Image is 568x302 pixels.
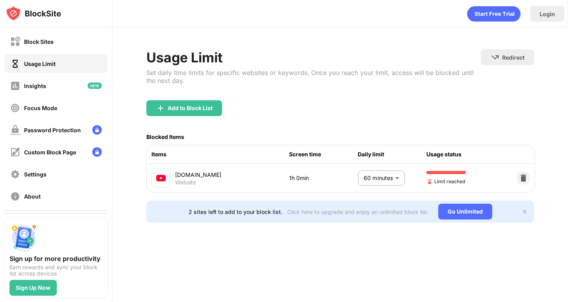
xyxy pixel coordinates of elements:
div: Usage Limit [146,49,480,66]
div: 2 sites left to add to your block list. [189,208,282,215]
div: Block Sites [24,38,54,45]
div: Blocked Items [146,133,184,140]
img: lock-menu.svg [92,147,102,157]
div: Sign Up Now [16,285,50,291]
div: 1h 0min [289,174,358,182]
div: Items [151,150,289,159]
img: new-icon.svg [88,83,102,89]
div: Usage status [426,150,495,159]
div: Usage Limit [24,60,56,67]
img: password-protection-off.svg [10,125,20,135]
div: Website [175,179,196,186]
img: hourglass-end.svg [426,178,433,185]
div: Go Unlimited [438,204,492,219]
div: Set daily time limits for specific websites or keywords. Once you reach your limit, access will b... [146,69,480,84]
img: push-signup.svg [9,223,38,251]
div: Daily limit [358,150,426,159]
div: Settings [24,171,47,178]
p: 60 minutes [364,174,392,182]
img: favicons [156,173,166,183]
div: Insights [24,83,46,89]
img: logo-blocksite.svg [6,6,61,21]
span: Limit reached [426,178,465,185]
div: Screen time [289,150,358,159]
div: Redirect [502,54,525,61]
div: Password Protection [24,127,81,133]
div: Add to Block List [168,105,213,111]
div: animation [467,6,521,22]
div: Focus Mode [24,105,57,111]
div: Earn rewards and sync your block list across devices [9,264,103,277]
img: lock-menu.svg [92,125,102,135]
img: block-off.svg [10,37,20,47]
div: Sign up for more productivity [9,255,103,263]
div: Login [540,11,555,17]
img: insights-off.svg [10,81,20,91]
img: settings-off.svg [10,169,20,179]
div: Custom Block Page [24,149,76,156]
img: focus-off.svg [10,103,20,113]
div: About [24,193,41,200]
img: x-button.svg [521,208,528,215]
img: time-usage-on.svg [10,59,20,69]
img: about-off.svg [10,191,20,201]
img: customize-block-page-off.svg [10,147,20,157]
div: [DOMAIN_NAME] [175,171,289,179]
div: Click here to upgrade and enjoy an unlimited block list. [287,208,429,215]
